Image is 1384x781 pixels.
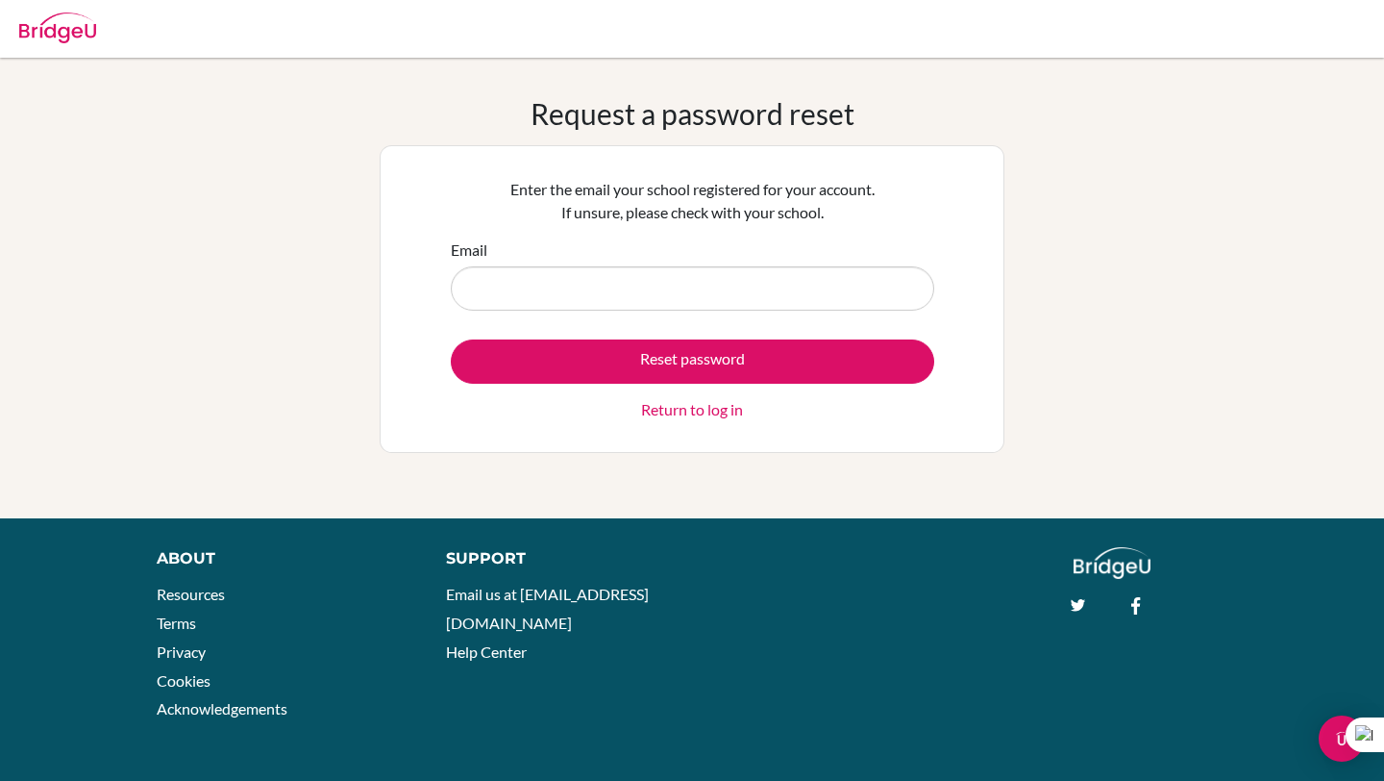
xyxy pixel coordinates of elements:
[19,13,96,43] img: Bridge-U
[451,239,487,262] label: Email
[451,178,934,224] p: Enter the email your school registered for your account. If unsure, please check with your school.
[446,585,649,632] a: Email us at [EMAIL_ADDRESS][DOMAIN_NAME]
[1074,547,1151,579] img: logo_white@2x-f4f0deed5e89b7ecb1c2cc34c3e3d731f90f0f143d5ea2071677605dd97b5244.png
[1319,716,1365,762] div: Open Intercom Messenger
[446,547,673,570] div: Support
[641,398,743,421] a: Return to log in
[531,96,854,131] h1: Request a password reset
[157,585,225,603] a: Resources
[157,614,196,632] a: Terms
[157,699,287,718] a: Acknowledgements
[451,340,934,384] button: Reset password
[446,642,527,661] a: Help Center
[157,547,403,570] div: About
[157,671,210,690] a: Cookies
[157,642,206,661] a: Privacy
